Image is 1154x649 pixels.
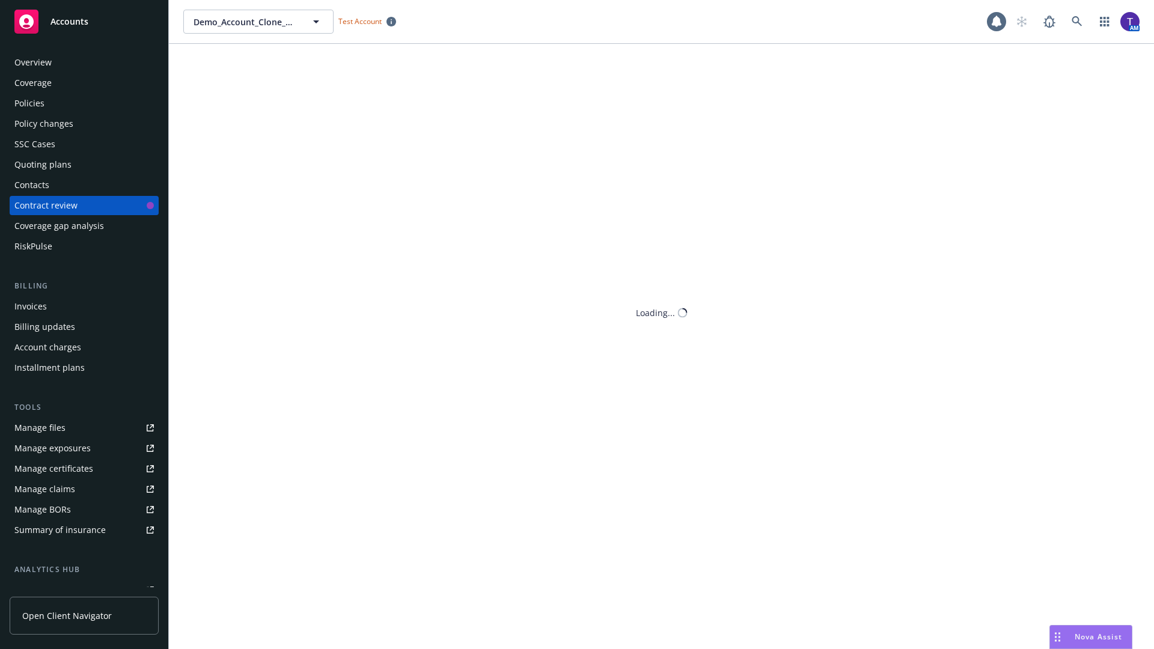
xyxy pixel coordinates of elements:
span: Accounts [50,17,88,26]
a: Overview [10,53,159,72]
a: Manage files [10,418,159,437]
div: Manage BORs [14,500,71,519]
span: Nova Assist [1075,632,1122,642]
div: Overview [14,53,52,72]
button: Demo_Account_Clone_QA_CR_Tests_Client [183,10,334,34]
span: Test Account [338,16,382,26]
div: Loading... [636,306,675,319]
div: Summary of insurance [14,520,106,540]
span: Open Client Navigator [22,609,112,622]
div: Manage exposures [14,439,91,458]
div: Drag to move [1050,626,1065,648]
a: SSC Cases [10,135,159,154]
a: Invoices [10,297,159,316]
div: SSC Cases [14,135,55,154]
div: Analytics hub [10,564,159,576]
span: Test Account [334,15,401,28]
a: Manage BORs [10,500,159,519]
div: Policy changes [14,114,73,133]
div: Installment plans [14,358,85,377]
a: Start snowing [1010,10,1034,34]
a: RiskPulse [10,237,159,256]
a: Summary of insurance [10,520,159,540]
a: Search [1065,10,1089,34]
button: Nova Assist [1049,625,1132,649]
a: Manage claims [10,480,159,499]
div: Invoices [14,297,47,316]
a: Report a Bug [1037,10,1061,34]
div: Manage certificates [14,459,93,478]
div: Coverage [14,73,52,93]
a: Switch app [1093,10,1117,34]
div: Policies [14,94,44,113]
a: Manage exposures [10,439,159,458]
div: Manage claims [14,480,75,499]
a: Billing updates [10,317,159,337]
div: Tools [10,401,159,413]
a: Quoting plans [10,155,159,174]
a: Account charges [10,338,159,357]
div: Billing updates [14,317,75,337]
a: Installment plans [10,358,159,377]
a: Loss summary generator [10,580,159,600]
div: Account charges [14,338,81,357]
div: Billing [10,280,159,292]
div: Contract review [14,196,78,215]
a: Contract review [10,196,159,215]
img: photo [1120,12,1140,31]
span: Demo_Account_Clone_QA_CR_Tests_Client [194,16,298,28]
a: Coverage gap analysis [10,216,159,236]
div: Manage files [14,418,66,437]
a: Policies [10,94,159,113]
a: Accounts [10,5,159,38]
a: Coverage [10,73,159,93]
div: RiskPulse [14,237,52,256]
div: Contacts [14,175,49,195]
div: Loss summary generator [14,580,114,600]
div: Quoting plans [14,155,72,174]
a: Contacts [10,175,159,195]
div: Coverage gap analysis [14,216,104,236]
a: Policy changes [10,114,159,133]
a: Manage certificates [10,459,159,478]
